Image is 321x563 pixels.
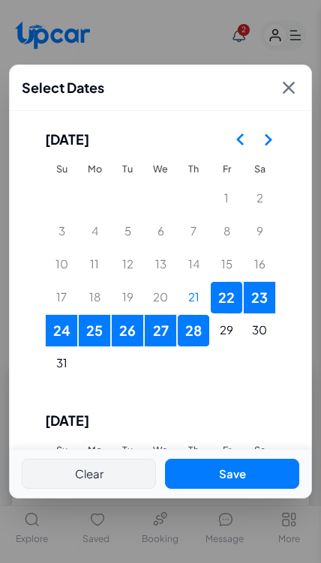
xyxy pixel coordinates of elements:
[178,216,209,247] button: Thursday, August 7th, 2025
[79,249,110,280] button: Monday, August 11th, 2025
[145,315,176,346] button: Wednesday, August 27th, 2025, selected
[145,216,176,247] button: Wednesday, August 6th, 2025
[243,156,276,182] th: Saturday
[46,348,77,379] button: Sunday, August 31st, 2025
[22,77,104,98] span: Select Dates
[210,156,243,182] th: Friday
[46,282,77,313] button: Sunday, August 17th, 2025
[112,249,143,280] button: Tuesday, August 12th, 2025
[45,404,89,437] span: [DATE]
[112,315,143,346] button: Tuesday, August 26th, 2025, selected
[112,282,143,313] button: Tuesday, August 19th, 2025
[144,437,177,463] th: Wednesday
[45,437,78,463] th: Sunday
[211,249,242,280] button: Friday, August 15th, 2025
[78,156,111,182] th: Monday
[210,437,243,463] th: Friday
[244,282,275,313] button: Saturday, August 23rd, 2025, selected
[244,249,275,280] button: Saturday, August 16th, 2025
[177,437,210,463] th: Thursday
[145,282,176,313] button: Wednesday, August 20th, 2025
[244,183,275,214] button: Saturday, August 2nd, 2025
[45,156,78,182] th: Sunday
[244,315,275,346] button: Saturday, August 30th, 2025
[79,282,110,313] button: Monday, August 18th, 2025
[211,216,242,247] button: Friday, August 8th, 2025
[165,459,299,490] button: Save
[46,315,77,346] button: Sunday, August 24th, 2025, selected
[79,216,110,247] button: Monday, August 4th, 2025
[254,126,281,153] button: Go to the Next Month
[145,249,176,280] button: Wednesday, August 13th, 2025
[227,126,254,153] button: Go to the Previous Month
[177,156,210,182] th: Thursday
[112,216,143,247] button: Tuesday, August 5th, 2025
[22,459,156,490] button: Clear
[243,437,276,463] th: Saturday
[211,315,242,346] button: Friday, August 29th, 2025
[78,437,111,463] th: Monday
[211,282,242,313] button: Friday, August 22nd, 2025, selected
[79,315,110,346] button: Monday, August 25th, 2025, selected
[244,216,275,247] button: Saturday, August 9th, 2025
[111,156,144,182] th: Tuesday
[46,216,77,247] button: Sunday, August 3rd, 2025
[45,156,276,380] table: August 2025
[178,249,209,280] button: Thursday, August 14th, 2025
[144,156,177,182] th: Wednesday
[178,282,209,313] button: Today, Thursday, August 21st, 2025
[111,437,144,463] th: Tuesday
[178,315,209,346] button: Thursday, August 28th, 2025, selected
[211,183,242,214] button: Friday, August 1st, 2025
[46,249,77,280] button: Sunday, August 10th, 2025
[45,123,89,156] span: [DATE]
